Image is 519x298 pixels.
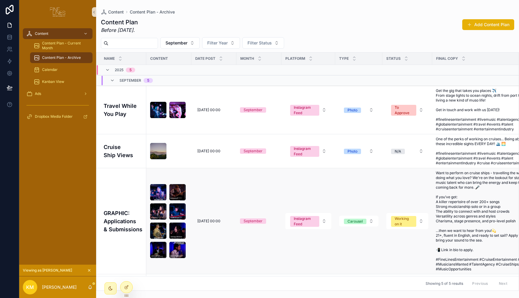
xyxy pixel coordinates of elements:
span: Kanban View [42,79,64,84]
button: Select Button [285,213,331,229]
span: Filter Year [207,40,228,46]
span: September [120,78,141,83]
span: Filter Status [247,40,272,46]
span: [DATE] 00:00 [197,108,220,112]
button: Select Button [202,37,240,49]
span: September [165,40,187,46]
div: September [244,218,263,224]
span: [DATE] 00:00 [197,219,220,223]
a: Ads [23,88,93,99]
span: Calendar [42,67,58,72]
button: Select Button [160,37,200,49]
button: Select Button [386,213,428,229]
span: Content Plan - Archive [42,55,81,60]
a: Select Button [339,145,379,157]
a: Select Button [386,145,429,157]
button: Select Button [285,143,331,159]
a: Calendar [30,64,93,75]
div: scrollable content [19,24,96,130]
a: [DATE] 00:00 [195,146,233,156]
div: 5 [129,68,132,72]
div: September [244,148,263,154]
a: [DATE] 00:00 [195,105,233,115]
span: Showing 5 of 5 results [426,281,463,286]
a: Content [101,9,124,15]
a: Select Button [285,102,332,118]
span: Dropbox Media Folder [35,114,73,119]
span: Name [104,56,115,61]
span: Viewing as [PERSON_NAME] [23,268,72,273]
span: Platform [285,56,305,61]
a: GRAPHIC: Applications & Submissions [104,209,143,233]
h1: Content Plan [101,18,138,26]
a: Content Plan - Archive [30,52,93,63]
a: Dropbox Media Folder [23,111,93,122]
a: Select Button [285,143,332,160]
a: Kanban View [30,76,93,87]
span: Ads [35,91,41,96]
a: September [240,148,278,154]
button: Add Content Plan [462,19,514,30]
span: Month [240,56,254,61]
button: Select Button [339,146,378,157]
button: Select Button [339,105,378,115]
div: Instagram Feed [294,146,316,157]
button: Select Button [339,216,378,227]
span: Type [339,56,349,61]
a: Content Plan - Archive [130,9,175,15]
a: Select Button [386,213,429,230]
span: Content Plan - Current Month [42,41,86,50]
div: Instagram Feed [294,216,316,227]
div: Instagram Feed [294,105,316,116]
span: Content [108,9,124,15]
button: Select Button [386,146,428,157]
span: [DATE] 00:00 [197,149,220,154]
button: Select Button [386,102,428,118]
div: 5 [147,78,149,83]
div: Photo [348,149,357,154]
button: Select Button [285,102,331,118]
div: Photo [348,108,357,113]
div: To Approve [395,105,413,116]
span: Content [35,31,48,36]
span: 2025 [115,68,123,72]
a: Content [23,28,93,39]
p: [PERSON_NAME] [42,284,77,290]
a: September [240,218,278,224]
img: App logo [48,7,67,17]
a: Cruise Ship Views [104,143,143,159]
button: Select Button [242,37,284,49]
a: [DATE] 00:00 [195,216,233,226]
div: September [244,107,263,113]
a: Select Button [339,215,379,227]
a: Select Button [339,104,379,116]
div: N/A [395,149,401,154]
span: Final Copy [436,56,458,61]
a: Content Plan - Current Month [30,40,93,51]
em: Before [DATE]. [101,26,138,34]
a: Travel While You Play [104,102,143,118]
span: Date Post [195,56,215,61]
div: Carousel [348,219,363,224]
a: Select Button [285,213,332,230]
div: Working on it [395,216,413,227]
a: September [240,107,278,113]
span: Content [150,56,168,61]
span: Status [386,56,401,61]
span: KM [26,284,34,291]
